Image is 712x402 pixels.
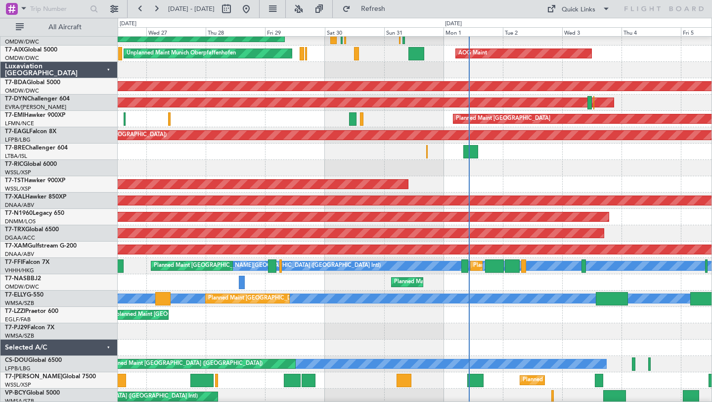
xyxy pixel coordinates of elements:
[146,27,206,36] div: Wed 27
[5,374,96,380] a: T7-[PERSON_NAME]Global 7500
[542,1,615,17] button: Quick Links
[127,46,236,61] div: Unplanned Maint Munich Oberpfaffenhofen
[473,258,638,273] div: Planned Maint [GEOGRAPHIC_DATA] ([GEOGRAPHIC_DATA] Intl)
[5,103,66,111] a: EVRA/[PERSON_NAME]
[5,365,31,372] a: LFPB/LBG
[5,210,33,216] span: T7-N1960
[458,46,487,61] div: AOG Maint
[5,332,34,340] a: WMSA/SZB
[5,259,22,265] span: T7-FFI
[5,185,31,193] a: WSSL/XSP
[5,267,34,274] a: VHHH/HKG
[562,5,595,15] div: Quick Links
[5,210,64,216] a: T7-N1960Legacy 650
[444,27,503,36] div: Mon 1
[5,243,77,249] a: T7-XAMGulfstream G-200
[5,145,25,151] span: T7-BRE
[503,27,562,36] div: Tue 2
[206,27,265,36] div: Thu 28
[5,161,23,167] span: T7-RIC
[5,218,36,225] a: DNMM/LOS
[11,19,107,35] button: All Aircraft
[5,178,24,184] span: T7-TST
[120,20,136,28] div: [DATE]
[5,136,31,144] a: LFPB/LBG
[562,27,622,36] div: Wed 3
[5,381,31,389] a: WSSL/XSP
[5,129,56,135] a: T7-EAGLFalcon 8X
[5,80,60,86] a: T7-BDAGlobal 5000
[5,178,65,184] a: T7-TSTHawker 900XP
[5,316,31,323] a: EGLF/FAB
[5,129,29,135] span: T7-EAGL
[456,111,550,126] div: Planned Maint [GEOGRAPHIC_DATA]
[168,4,215,13] span: [DATE] - [DATE]
[30,1,87,16] input: Trip Number
[5,227,59,233] a: T7-TRXGlobal 6500
[26,24,104,31] span: All Aircraft
[5,120,34,127] a: LFMN/NCE
[5,300,34,307] a: WMSA/SZB
[208,291,439,306] div: Planned Maint [GEOGRAPHIC_DATA] (Sultan [PERSON_NAME] [PERSON_NAME] - Subang)
[5,251,34,258] a: DNAA/ABV
[5,54,39,62] a: OMDW/DWC
[5,357,62,363] a: CS-DOUGlobal 6500
[107,356,263,371] div: Planned Maint [GEOGRAPHIC_DATA] ([GEOGRAPHIC_DATA])
[5,201,34,209] a: DNAA/ABV
[5,259,49,265] a: T7-FFIFalcon 7X
[325,27,384,36] div: Sat 30
[5,96,27,102] span: T7-DYN
[5,276,27,282] span: T7-NAS
[154,258,319,273] div: Planned Maint [GEOGRAPHIC_DATA] ([GEOGRAPHIC_DATA] Intl)
[622,27,681,36] div: Thu 4
[5,308,25,314] span: T7-LZZI
[265,27,324,36] div: Fri 29
[5,292,44,298] a: T7-ELLYG-550
[5,96,70,102] a: T7-DYNChallenger 604
[5,112,24,118] span: T7-EMI
[5,38,39,46] a: OMDW/DWC
[5,234,35,242] a: DGAA/ACC
[5,161,57,167] a: T7-RICGlobal 6000
[353,5,394,12] span: Refresh
[5,292,27,298] span: T7-ELLY
[208,258,381,273] div: [PERSON_NAME][GEOGRAPHIC_DATA] ([GEOGRAPHIC_DATA] Intl)
[384,27,444,36] div: Sun 31
[5,227,25,233] span: T7-TRX
[5,47,24,53] span: T7-AIX
[5,374,62,380] span: T7-[PERSON_NAME]
[5,194,25,200] span: T7-XAL
[5,152,27,160] a: LTBA/ISL
[5,47,57,53] a: T7-AIXGlobal 5000
[5,325,54,331] a: T7-PJ29Falcon 7X
[5,325,27,331] span: T7-PJ29
[5,308,58,314] a: T7-LZZIPraetor 600
[5,145,68,151] a: T7-BREChallenger 604
[5,194,66,200] a: T7-XALHawker 850XP
[394,275,505,290] div: Planned Maint Abuja ([PERSON_NAME] Intl)
[5,112,65,118] a: T7-EMIHawker 900XP
[5,169,31,176] a: WSSL/XSP
[523,373,620,388] div: Planned Maint Dubai (Al Maktoum Intl)
[5,390,60,396] a: VP-BCYGlobal 5000
[5,390,26,396] span: VP-BCY
[5,283,39,291] a: OMDW/DWC
[445,20,462,28] div: [DATE]
[5,357,28,363] span: CS-DOU
[5,276,41,282] a: T7-NASBBJ2
[5,87,39,95] a: OMDW/DWC
[5,80,27,86] span: T7-BDA
[338,1,397,17] button: Refresh
[5,243,28,249] span: T7-XAM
